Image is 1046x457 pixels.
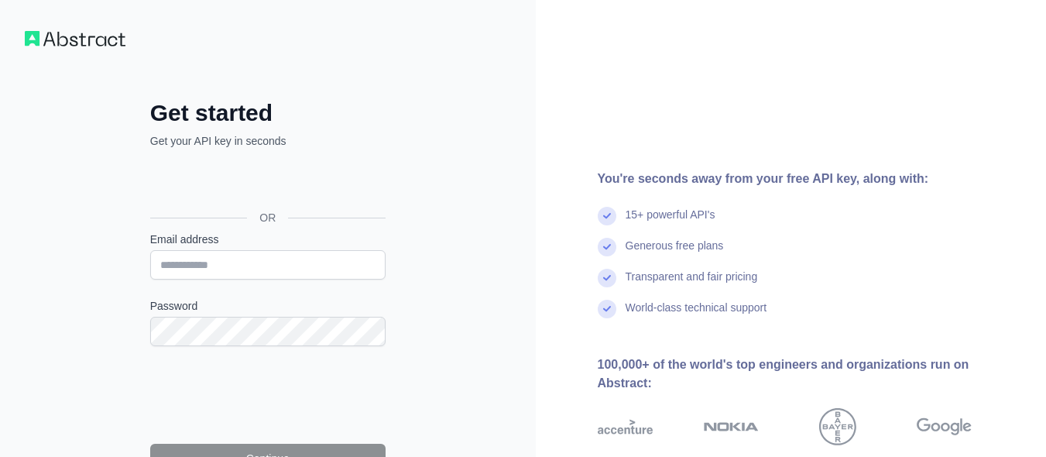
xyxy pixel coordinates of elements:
[150,232,386,247] label: Email address
[704,408,759,445] img: nokia
[150,365,386,425] iframe: reCAPTCHA
[150,133,386,149] p: Get your API key in seconds
[598,207,616,225] img: check mark
[598,300,616,318] img: check mark
[917,408,972,445] img: google
[25,31,125,46] img: Workflow
[247,210,288,225] span: OR
[598,356,1022,393] div: 100,000+ of the world's top engineers and organizations run on Abstract:
[150,298,386,314] label: Password
[598,170,1022,188] div: You're seconds away from your free API key, along with:
[819,408,856,445] img: bayer
[626,238,724,269] div: Generous free plans
[626,300,767,331] div: World-class technical support
[626,269,758,300] div: Transparent and fair pricing
[626,207,715,238] div: 15+ powerful API's
[598,408,653,445] img: accenture
[142,166,390,200] iframe: Sign in with Google Button
[598,238,616,256] img: check mark
[598,269,616,287] img: check mark
[150,99,386,127] h2: Get started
